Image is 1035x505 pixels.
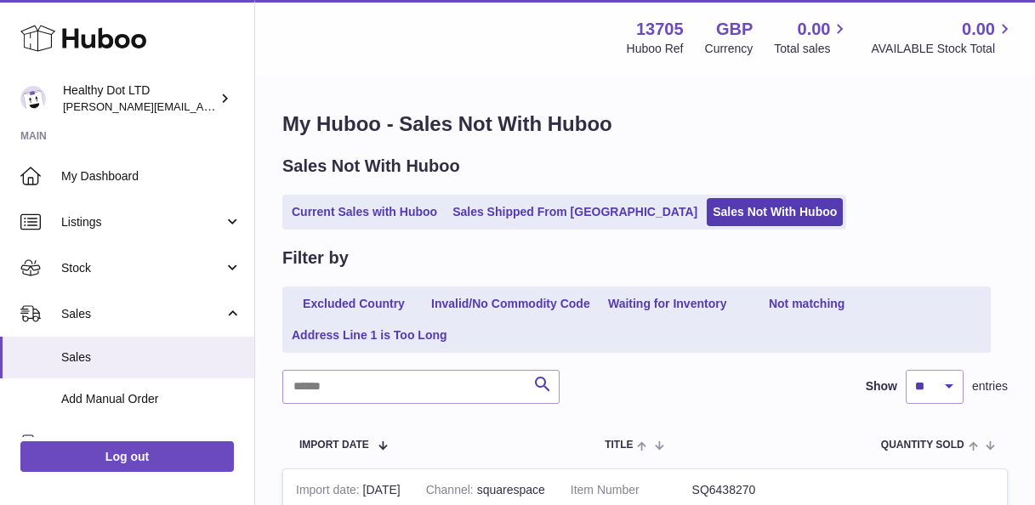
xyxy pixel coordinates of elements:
a: Sales Not With Huboo [707,198,843,226]
a: Waiting for Inventory [600,290,736,318]
div: Huboo Ref [627,41,684,57]
span: Stock [61,260,224,276]
span: 0.00 [798,18,831,41]
a: Address Line 1 is Too Long [286,321,453,349]
label: Show [866,378,897,394]
span: Import date [299,440,369,451]
span: 0.00 [962,18,995,41]
span: AVAILABLE Stock Total [871,41,1015,57]
span: Sales [61,306,224,322]
h2: Sales Not With Huboo [282,155,460,178]
a: Invalid/No Commodity Code [425,290,596,318]
div: Currency [705,41,754,57]
strong: Channel [426,483,477,501]
img: Dorothy@healthydot.com [20,86,46,111]
dd: SQ6438270 [692,482,814,498]
div: squarespace [426,482,545,498]
span: Orders [61,434,224,451]
span: Title [605,440,633,451]
a: Log out [20,441,234,472]
a: 0.00 Total sales [774,18,850,57]
span: Sales [61,349,242,366]
div: Healthy Dot LTD [63,82,216,115]
span: [PERSON_NAME][EMAIL_ADDRESS][DOMAIN_NAME] [63,99,341,113]
h2: Filter by [282,247,349,270]
dt: Item Number [571,482,692,498]
span: entries [972,378,1008,394]
a: Excluded Country [286,290,422,318]
h1: My Huboo - Sales Not With Huboo [282,111,1008,138]
span: Quantity Sold [881,440,964,451]
span: Add Manual Order [61,391,242,407]
strong: GBP [716,18,753,41]
strong: Import date [296,483,363,501]
span: Listings [61,214,224,230]
span: My Dashboard [61,168,242,184]
a: Not matching [739,290,875,318]
a: 0.00 AVAILABLE Stock Total [871,18,1015,57]
a: Current Sales with Huboo [286,198,443,226]
strong: 13705 [636,18,684,41]
span: Total sales [774,41,850,57]
a: Sales Shipped From [GEOGRAPHIC_DATA] [446,198,703,226]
